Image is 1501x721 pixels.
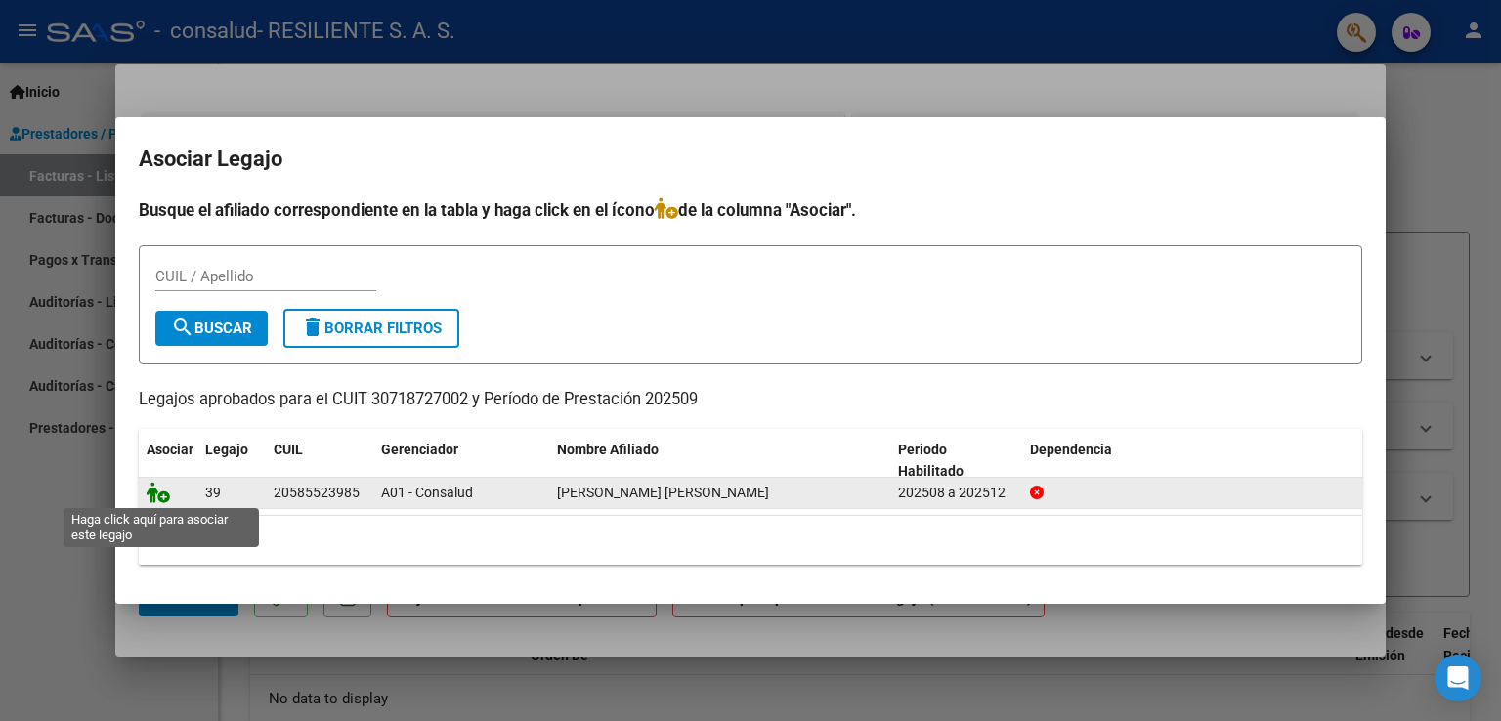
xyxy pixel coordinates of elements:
[557,485,769,500] span: MOURA AYALA LIAM JONAS
[266,429,373,493] datatable-header-cell: CUIL
[274,482,360,504] div: 20585523985
[283,309,459,348] button: Borrar Filtros
[381,442,458,457] span: Gerenciador
[147,442,193,457] span: Asociar
[171,319,252,337] span: Buscar
[139,197,1362,223] h4: Busque el afiliado correspondiente en la tabla y haga click en el ícono de la columna "Asociar".
[274,442,303,457] span: CUIL
[301,316,324,339] mat-icon: delete
[557,442,659,457] span: Nombre Afiliado
[1030,442,1112,457] span: Dependencia
[197,429,266,493] datatable-header-cell: Legajo
[373,429,549,493] datatable-header-cell: Gerenciador
[1435,655,1481,701] div: Open Intercom Messenger
[205,442,248,457] span: Legajo
[139,388,1362,412] p: Legajos aprobados para el CUIT 30718727002 y Período de Prestación 202509
[171,316,194,339] mat-icon: search
[890,429,1022,493] datatable-header-cell: Periodo Habilitado
[139,429,197,493] datatable-header-cell: Asociar
[381,485,473,500] span: A01 - Consalud
[1022,429,1363,493] datatable-header-cell: Dependencia
[301,319,442,337] span: Borrar Filtros
[155,311,268,346] button: Buscar
[898,442,964,480] span: Periodo Habilitado
[205,485,221,500] span: 39
[898,482,1014,504] div: 202508 a 202512
[139,516,1362,565] div: 1 registros
[139,141,1362,178] h2: Asociar Legajo
[549,429,890,493] datatable-header-cell: Nombre Afiliado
